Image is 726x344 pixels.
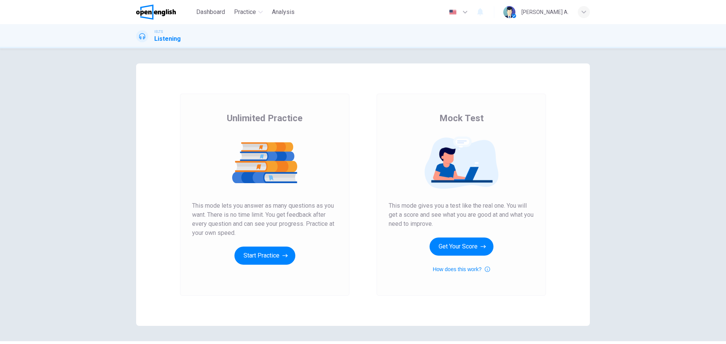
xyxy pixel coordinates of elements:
button: How does this work? [433,265,490,274]
h1: Listening [154,34,181,43]
span: IELTS [154,29,163,34]
button: Dashboard [193,5,228,19]
span: Unlimited Practice [227,112,302,124]
span: Dashboard [196,8,225,17]
span: This mode gives you a test like the real one. You will get a score and see what you are good at a... [389,201,534,228]
img: OpenEnglish logo [136,5,176,20]
span: Practice [234,8,256,17]
button: Analysis [269,5,298,19]
span: Mock Test [439,112,484,124]
button: Get Your Score [430,238,493,256]
span: This mode lets you answer as many questions as you want. There is no time limit. You get feedback... [192,201,337,238]
div: [PERSON_NAME] A. [521,8,569,17]
img: Profile picture [503,6,515,18]
img: en [448,9,458,15]
a: OpenEnglish logo [136,5,193,20]
button: Practice [231,5,266,19]
button: Start Practice [234,247,295,265]
span: Analysis [272,8,295,17]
